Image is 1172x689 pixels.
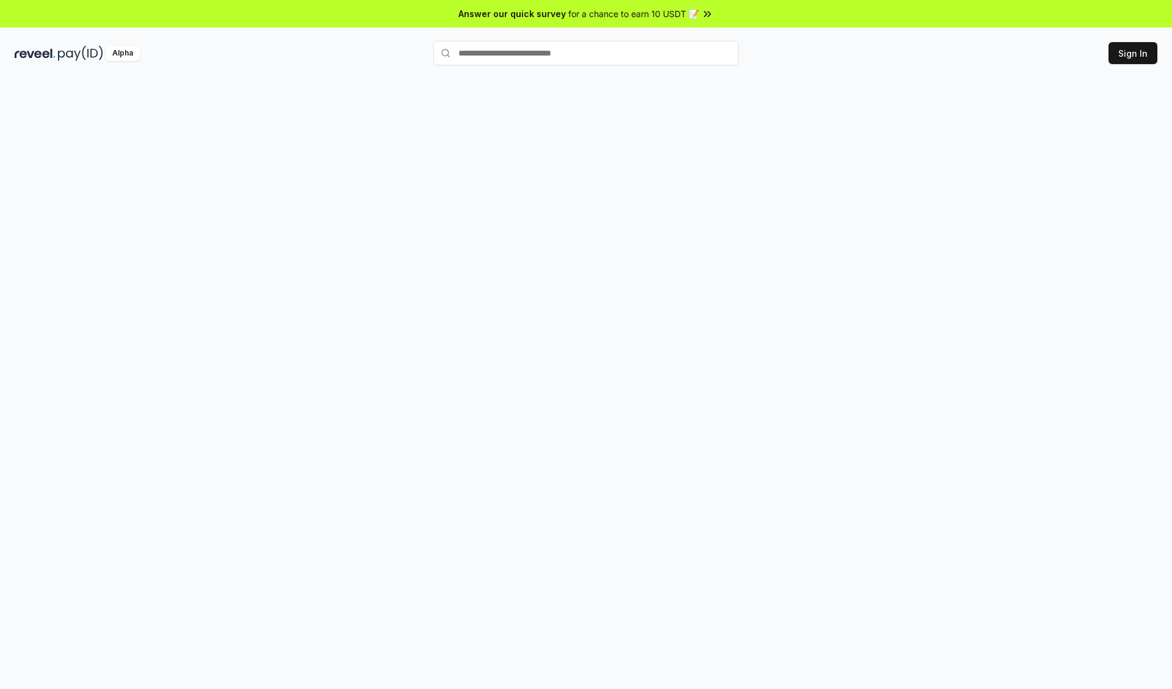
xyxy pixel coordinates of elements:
button: Sign In [1109,42,1157,64]
img: reveel_dark [15,46,56,61]
img: pay_id [58,46,103,61]
span: Answer our quick survey [458,7,566,20]
span: for a chance to earn 10 USDT 📝 [568,7,699,20]
div: Alpha [106,46,140,61]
